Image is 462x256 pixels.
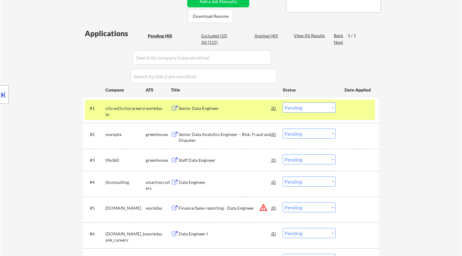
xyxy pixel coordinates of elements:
[345,87,372,93] div: Date Applied
[90,179,101,185] div: #4
[105,179,146,185] div: jliconsulting
[105,231,146,243] div: [DOMAIN_NAME]_bank_careers
[148,33,179,39] div: Pending (40)
[255,33,285,39] div: Applied (40)
[271,228,277,239] div: JD
[105,105,146,117] div: clio.wd3.cliocareersite
[146,179,171,191] div: smartrecruiters
[105,87,146,93] div: Company
[201,33,232,39] div: Excluded (35)
[179,205,271,211] div: Finance/Sales reporting - Data Engineer
[271,154,277,165] div: JD
[146,131,171,138] div: greenhouse
[90,231,101,237] div: #6
[90,205,101,211] div: #5
[131,69,277,83] input: Search by title (case sensitive)
[146,87,171,93] div: ATS
[105,205,146,211] div: [DOMAIN_NAME]
[146,205,171,211] div: workday
[146,231,171,237] div: workday
[271,103,277,114] div: JD
[283,84,336,95] div: Status
[133,50,271,65] input: Search by company (case sensitive)
[334,39,344,45] div: Next
[105,157,146,163] div: life360
[271,202,277,213] div: JD
[179,105,271,111] div: Senior Data Engineer
[179,231,271,237] div: Data Engineer I
[179,131,271,143] div: Senior Data Analytics Engineer – Risk, Fraud and Disputes
[146,157,171,163] div: greenhouse
[179,179,271,185] div: Data Engineer
[294,33,327,39] div: View All Results
[90,157,101,163] div: #3
[85,30,146,37] div: Applications
[146,105,171,111] div: workday
[334,33,344,39] div: Back
[259,203,268,212] button: warning_amber
[201,39,232,45] div: All (115)
[188,9,233,23] button: Download Resume
[171,87,277,93] div: Title
[271,129,277,140] div: JD
[105,131,146,138] div: marqeta
[348,33,362,39] div: 1 / 1
[179,157,271,163] div: Staff Data Engineer
[271,176,277,188] div: JD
